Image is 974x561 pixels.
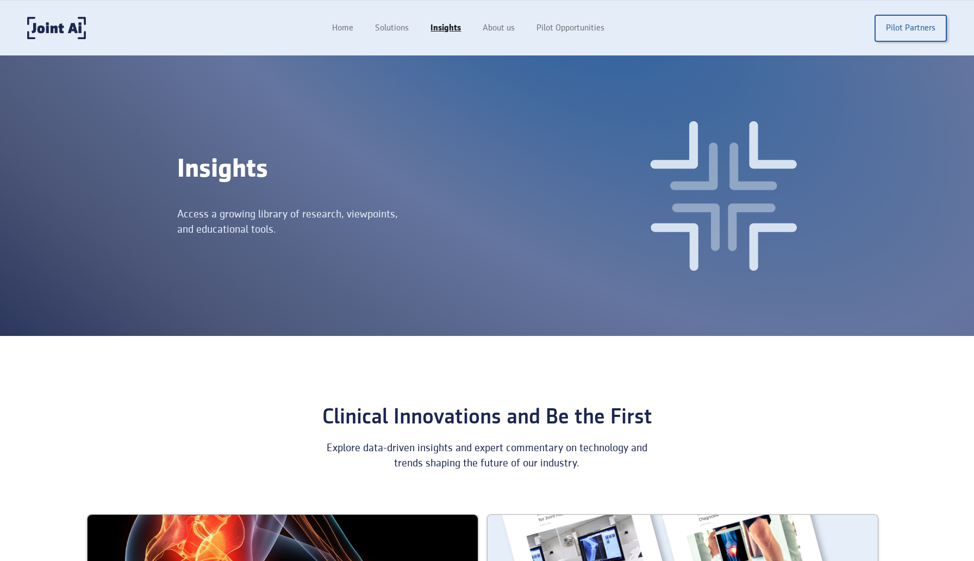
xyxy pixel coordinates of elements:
a: Solutions [364,18,420,39]
a: Pilot Opportunities [526,18,615,39]
div: Clinical Innovations and Be the First [247,406,727,429]
a: Insights [420,18,472,39]
div: Access a growing library of research, viewpoints, and educational tools. [177,207,403,237]
div: Explore data-driven insights and expert commentary on technology and trends shaping the future of... [319,440,655,471]
a: Home [321,18,364,39]
a: Pilot Partners [875,15,947,42]
a: home [27,17,86,39]
div: Insights [177,154,500,185]
a: About us [472,18,526,39]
